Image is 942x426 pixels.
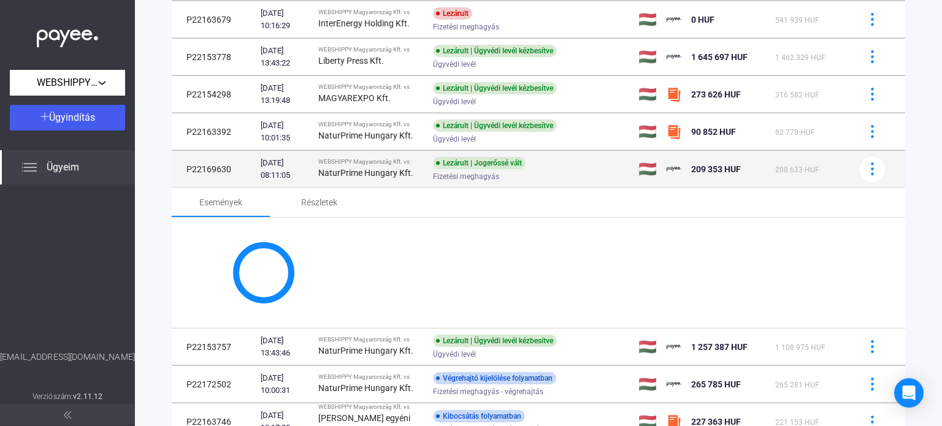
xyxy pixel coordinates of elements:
td: 🇭🇺 [634,1,662,38]
img: more-blue [866,88,879,101]
span: Ügyvédi levél [433,132,476,146]
div: Lezárult | Ügyvédi levél kézbesítve [433,82,557,94]
div: WEBSHIPPY Magyarország Kft. vs [318,83,423,91]
span: 209 353 HUF [691,164,741,174]
div: WEBSHIPPY Magyarország Kft. vs [318,158,423,165]
img: more-blue [866,50,879,63]
div: Lezárult [433,7,472,20]
div: Események [199,195,242,210]
td: P22163679 [172,1,256,38]
span: 265 785 HUF [691,379,741,389]
button: more-blue [859,82,885,107]
img: list.svg [22,160,37,175]
div: Open Intercom Messenger [894,378,924,408]
span: Ügyindítás [49,112,95,123]
td: 🇭🇺 [634,151,662,188]
img: payee-logo [667,50,681,64]
button: more-blue [859,119,885,145]
strong: NaturPrime Hungary Kft. [318,131,413,140]
strong: NaturPrime Hungary Kft. [318,346,413,356]
div: [DATE] 10:00:31 [261,372,308,397]
strong: Liberty Press Kft. [318,56,384,66]
div: Kibocsátás folyamatban [433,410,525,422]
span: WEBSHIPPY Magyarország Kft. [37,75,98,90]
img: szamlazzhu-mini [667,124,681,139]
img: more-blue [866,378,879,390]
div: Végrehajtó kijelölése folyamatban [433,372,556,384]
div: Lezárult | Ügyvédi levél kézbesítve [433,45,557,57]
span: 1 462 329 HUF [775,53,825,62]
td: P22154298 [172,76,256,113]
div: [DATE] 13:19:48 [261,82,308,107]
span: Fizetési meghagyás [433,169,499,184]
td: 🇭🇺 [634,366,662,403]
td: 🇭🇺 [634,76,662,113]
span: Ügyvédi levél [433,94,476,109]
img: arrow-double-left-grey.svg [64,411,71,419]
button: more-blue [859,371,885,397]
span: 90 852 HUF [691,127,736,137]
td: 🇭🇺 [634,113,662,150]
img: szamlazzhu-mini [667,87,681,102]
div: [DATE] 13:43:22 [261,45,308,69]
span: 265 281 HUF [775,381,819,389]
span: 273 626 HUF [691,89,741,99]
div: Lezárult | Ügyvédi levél kézbesítve [433,335,557,347]
td: P22169630 [172,151,256,188]
strong: InterEnergy Holding Kft. [318,18,410,28]
span: 82 778 HUF [775,128,815,137]
img: more-blue [866,340,879,353]
span: Fizetési meghagyás [433,20,499,34]
button: more-blue [859,334,885,360]
img: payee-logo [667,377,681,392]
button: more-blue [859,7,885,32]
strong: MAGYAREXPO Kft. [318,93,391,103]
div: WEBSHIPPY Magyarország Kft. vs [318,403,423,411]
button: Ügyindítás [10,105,125,131]
img: payee-logo [667,162,681,177]
strong: NaturPrime Hungary Kft. [318,168,413,178]
td: P22172502 [172,366,256,403]
span: 0 HUF [691,15,714,25]
div: [DATE] 08:11:05 [261,157,308,181]
div: Lezárult | Jogerőssé vált [433,157,526,169]
td: P22163392 [172,113,256,150]
img: white-payee-white-dot.svg [37,23,98,48]
div: Részletek [301,195,337,210]
td: P22153778 [172,39,256,75]
img: plus-white.svg [40,112,49,121]
button: more-blue [859,156,885,182]
div: WEBSHIPPY Magyarország Kft. vs [318,373,423,381]
div: WEBSHIPPY Magyarország Kft. vs [318,336,423,343]
img: more-blue [866,13,879,26]
div: [DATE] 13:43:46 [261,335,308,359]
span: Ügyvédi levél [433,347,476,362]
img: more-blue [866,162,879,175]
td: 🇭🇺 [634,39,662,75]
span: 1 108 975 HUF [775,343,825,352]
span: 541 939 HUF [775,16,819,25]
span: 208 633 HUF [775,165,819,174]
span: Ügyvédi levél [433,57,476,72]
div: WEBSHIPPY Magyarország Kft. vs [318,46,423,53]
button: WEBSHIPPY Magyarország Kft. [10,70,125,96]
div: [DATE] 10:16:29 [261,7,308,32]
span: 1 257 387 HUF [691,342,748,352]
span: 316 582 HUF [775,91,819,99]
td: P22153757 [172,329,256,365]
span: Ügyeim [47,160,79,175]
div: Lezárult | Ügyvédi levél kézbesítve [433,120,557,132]
button: more-blue [859,44,885,70]
div: WEBSHIPPY Magyarország Kft. vs [318,9,423,16]
img: payee-logo [667,340,681,354]
div: WEBSHIPPY Magyarország Kft. vs [318,121,423,128]
strong: NaturPrime Hungary Kft. [318,383,413,393]
strong: v2.11.12 [73,392,102,401]
img: more-blue [866,125,879,138]
td: 🇭🇺 [634,329,662,365]
span: 1 645 697 HUF [691,52,748,62]
span: Fizetési meghagyás - végrehajtás [433,384,543,399]
div: [DATE] 10:01:35 [261,120,308,144]
img: payee-logo [667,12,681,27]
